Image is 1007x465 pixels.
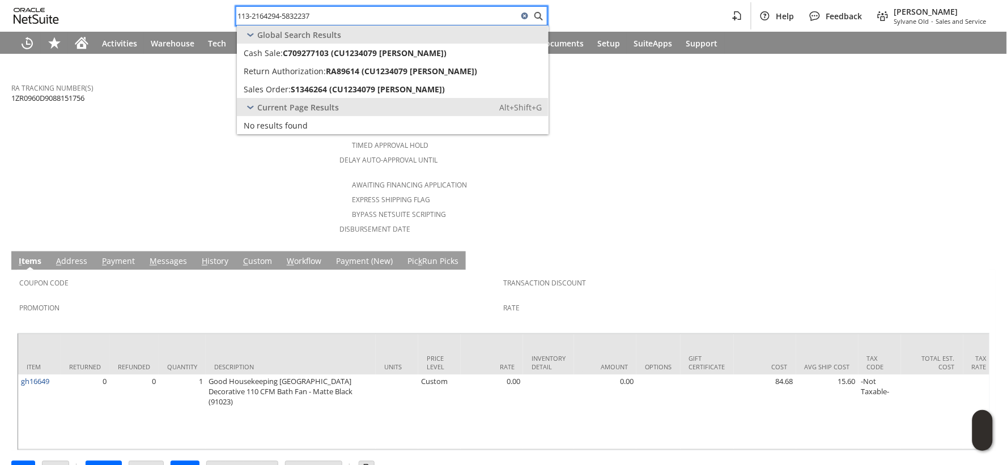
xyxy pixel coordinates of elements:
div: Units [384,363,410,372]
a: Setup [590,32,627,54]
span: SuiteApps [634,38,673,49]
a: Disbursement Date [339,224,410,234]
span: Alt+Shift+G [499,102,542,113]
span: W [287,256,294,267]
a: Rate [504,304,520,313]
a: Address [53,256,90,268]
span: Help [776,11,794,22]
td: 0.00 [574,375,636,450]
a: Custom [240,256,275,268]
div: Quantity [167,363,197,372]
span: P [102,256,107,267]
a: RA Tracking Number(s) [11,83,94,93]
svg: Shortcuts [48,36,61,50]
svg: Recent Records [20,36,34,50]
span: H [202,256,207,267]
a: Timed Approval Hold [352,140,428,150]
td: 84.68 [734,375,796,450]
span: y [345,256,349,267]
span: [PERSON_NAME] [894,6,987,17]
iframe: Click here to launch Oracle Guided Learning Help Panel [972,410,993,451]
span: Cash Sale: [244,48,283,58]
span: Sylvane Old [894,17,929,25]
a: Support [679,32,725,54]
a: Payment [99,256,138,268]
input: Search [236,9,518,23]
svg: Home [75,36,88,50]
div: Description [214,363,367,372]
a: Warehouse [144,32,201,54]
div: Price Level [427,355,452,372]
a: Activities [95,32,144,54]
span: Sales Order: [244,84,291,95]
span: 1ZR0960D9088151756 [11,93,84,104]
span: Warehouse [151,38,194,49]
a: Bypass NetSuite Scripting [352,210,446,219]
svg: logo [14,8,59,24]
td: 0 [109,375,159,450]
span: k [418,256,422,267]
a: Sales Order:S1346264 (CU1234079 [PERSON_NAME])Edit: [237,80,549,98]
div: Returned [69,363,101,372]
div: Shortcuts [41,32,68,54]
a: Coupon Code [19,279,69,288]
div: Gift Certificate [689,355,725,372]
a: Unrolled view on [975,254,989,267]
span: Global Search Results [257,29,341,40]
a: Delay Auto-Approval Until [339,155,437,165]
a: History [199,256,231,268]
td: Good Housekeeping [GEOGRAPHIC_DATA] Decorative 110 CFM Bath Fan - Matte Black (91023) [206,375,376,450]
span: Activities [102,38,137,49]
a: Items [16,256,44,268]
span: M [150,256,157,267]
a: Home [68,32,95,54]
div: Tax Rate [972,355,987,372]
span: C709277103 (CU1234079 [PERSON_NAME]) [283,48,447,58]
a: Return Authorization:RA89614 (CU1234079 [PERSON_NAME])Edit: [237,62,549,80]
a: Leads [233,32,269,54]
div: Amount [583,363,628,372]
span: Sales and Service [936,17,987,25]
span: - [932,17,934,25]
td: 1 [159,375,206,450]
span: Oracle Guided Learning Widget. To move around, please hold and drag [972,431,993,451]
a: Transaction Discount [504,279,587,288]
a: gh16649 [21,377,49,387]
div: Cost [742,363,788,372]
td: 15.60 [796,375,859,450]
span: C [243,256,248,267]
a: Documents [533,32,590,54]
a: SuiteApps [627,32,679,54]
a: Recent Records [14,32,41,54]
span: Setup [597,38,620,49]
a: Messages [147,256,190,268]
div: Options [645,363,672,372]
span: Feedback [826,11,862,22]
a: Payment (New) [333,256,396,268]
div: Inventory Detail [532,355,566,372]
div: Item [27,363,52,372]
td: -Not Taxable- [859,375,901,450]
a: Promotion [19,304,60,313]
svg: Search [532,9,545,23]
a: Express Shipping Flag [352,195,430,204]
div: Tax Code [867,355,893,372]
a: No results found [237,116,549,134]
span: Tech [208,38,226,49]
div: Total Est. Cost [910,355,955,372]
span: I [19,256,22,267]
div: Rate [469,363,515,372]
span: S1346264 (CU1234079 [PERSON_NAME]) [291,84,445,95]
div: Refunded [118,363,150,372]
a: Workflow [284,256,324,268]
td: 0 [61,375,109,450]
span: No results found [244,120,308,131]
span: Support [686,38,718,49]
span: Documents [539,38,584,49]
td: 0.00 [461,375,523,450]
span: A [56,256,61,267]
span: RA89614 (CU1234079 [PERSON_NAME]) [326,66,477,76]
a: Tech [201,32,233,54]
div: Avg Ship Cost [805,363,850,372]
a: Cash Sale:C709277103 (CU1234079 [PERSON_NAME])Edit: [237,44,549,62]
